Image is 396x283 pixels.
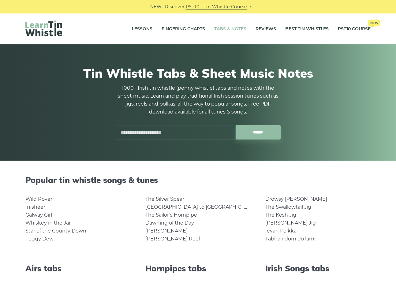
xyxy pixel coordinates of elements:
[25,20,62,36] img: LearnTinWhistle.com
[368,20,380,26] span: New
[25,212,52,218] a: Galway Girl
[25,228,86,234] a: Star of the County Down
[25,204,45,210] a: Inisheer
[265,228,297,234] a: Ievan Polkka
[115,84,281,116] p: 1000+ Irish tin whistle (penny whistle) tabs and notes with the sheet music. Learn and play tradi...
[25,264,131,273] h2: Airs tabs
[256,21,276,37] a: Reviews
[25,66,371,80] h1: Tin Whistle Tabs & Sheet Music Notes
[25,196,52,202] a: Wild Rover
[145,204,258,210] a: [GEOGRAPHIC_DATA] to [GEOGRAPHIC_DATA]
[285,21,329,37] a: Best Tin Whistles
[162,21,205,37] a: Fingering Charts
[145,196,184,202] a: The Silver Spear
[265,264,371,273] h2: Irish Songs tabs
[145,264,251,273] h2: Hornpipes tabs
[265,212,296,218] a: The Kesh Jig
[265,236,318,242] a: Tabhair dom do lámh
[145,228,188,234] a: [PERSON_NAME]
[25,236,54,242] a: Foggy Dew
[132,21,152,37] a: Lessons
[145,220,194,226] a: Dawning of the Day
[145,236,200,242] a: [PERSON_NAME] Reel
[265,196,327,202] a: Drowsy [PERSON_NAME]
[214,21,246,37] a: Tabs & Notes
[25,220,71,226] a: Whiskey in the Jar
[25,175,371,185] h2: Popular tin whistle songs & tunes
[265,220,316,226] a: [PERSON_NAME] Jig
[338,21,371,37] a: PST10 CourseNew
[265,204,311,210] a: The Swallowtail Jig
[145,212,197,218] a: The Sailor’s Hornpipe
